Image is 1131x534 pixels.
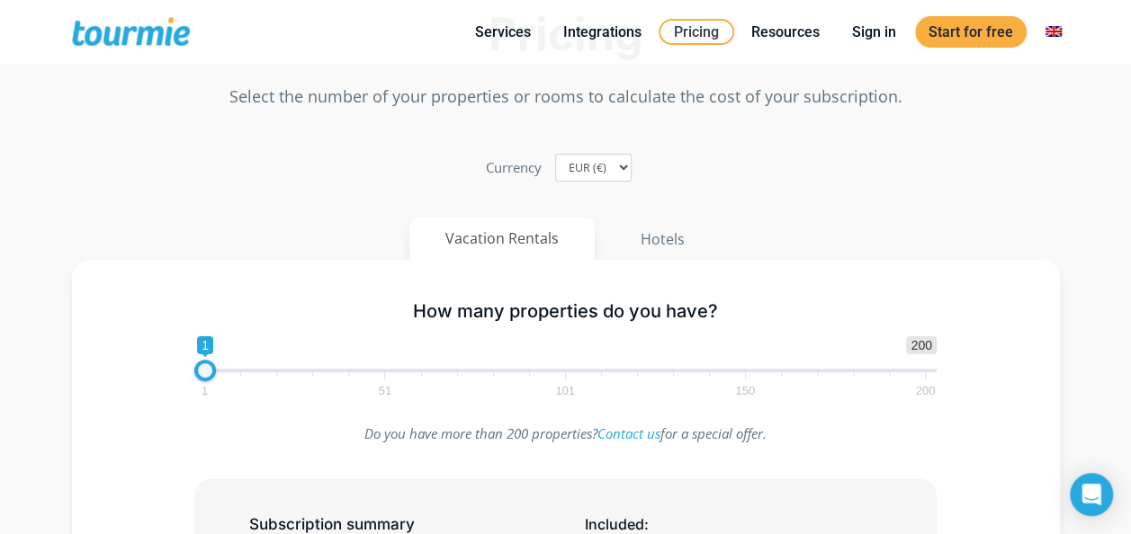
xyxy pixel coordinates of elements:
[194,300,937,323] h5: How many properties do you have?
[199,387,211,395] span: 1
[659,19,734,45] a: Pricing
[906,336,936,354] span: 200
[597,424,660,442] a: Contact us
[462,21,544,43] a: Services
[915,16,1027,48] a: Start for free
[1070,473,1113,516] div: Open Intercom Messenger
[376,387,394,395] span: 51
[738,21,833,43] a: Resources
[486,156,542,180] label: Currency
[72,85,1060,109] p: Select the number of your properties or rooms to calculate the cost of your subscription.
[732,387,758,395] span: 150
[584,515,643,533] span: Included
[604,218,722,261] button: Hotels
[552,387,578,395] span: 101
[550,21,655,43] a: Integrations
[913,387,938,395] span: 200
[839,21,910,43] a: Sign in
[194,422,937,446] p: Do you have more than 200 properties? for a special offer.
[409,218,595,260] button: Vacation Rentals
[197,336,213,354] span: 1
